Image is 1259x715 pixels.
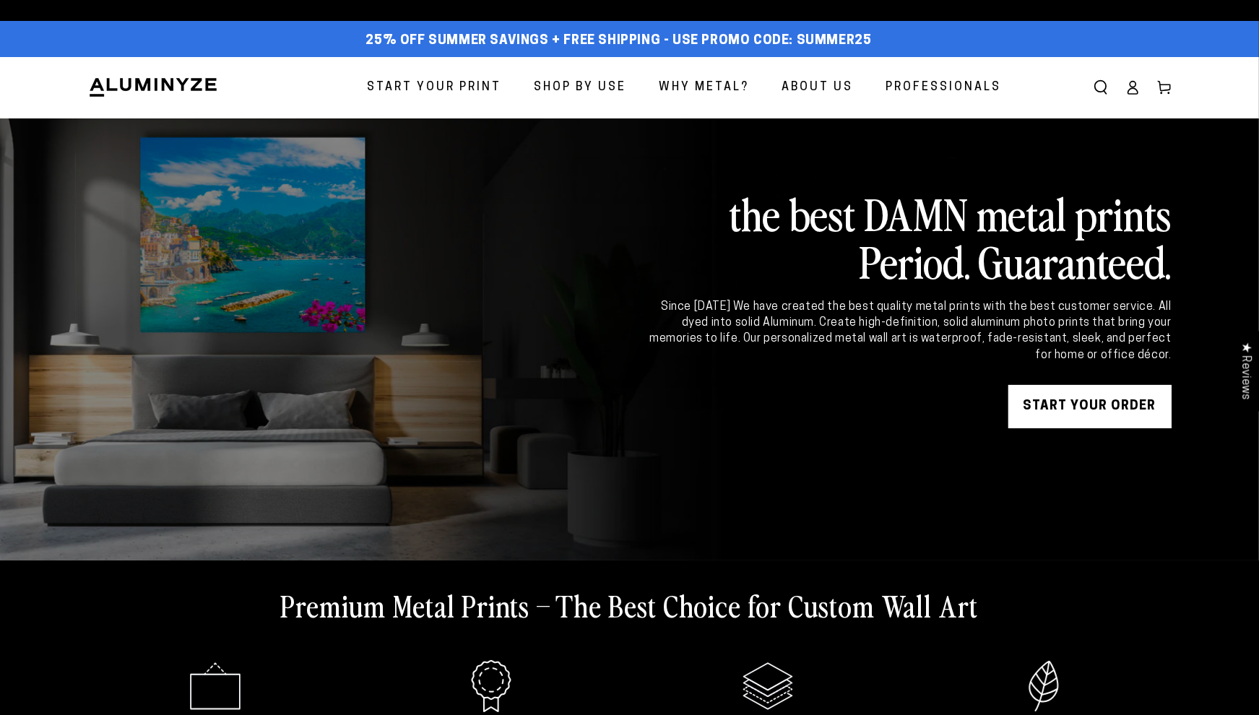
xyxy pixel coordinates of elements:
h2: the best DAMN metal prints Period. Guaranteed. [647,189,1172,285]
div: Since [DATE] We have created the best quality metal prints with the best customer service. All dy... [647,299,1172,364]
span: Professionals [886,77,1002,98]
h2: Premium Metal Prints – The Best Choice for Custom Wall Art [281,586,979,624]
a: About Us [771,69,865,107]
span: Why Metal? [659,77,750,98]
div: Click to open Judge.me floating reviews tab [1232,331,1259,411]
summary: Search our site [1085,71,1117,103]
span: Shop By Use [535,77,627,98]
a: Shop By Use [524,69,638,107]
a: Start Your Print [357,69,513,107]
a: Professionals [875,69,1013,107]
span: Start Your Print [368,77,502,98]
a: START YOUR Order [1008,385,1172,428]
a: Why Metal? [649,69,761,107]
span: 25% off Summer Savings + Free Shipping - Use Promo Code: SUMMER25 [366,33,872,49]
span: About Us [782,77,854,98]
